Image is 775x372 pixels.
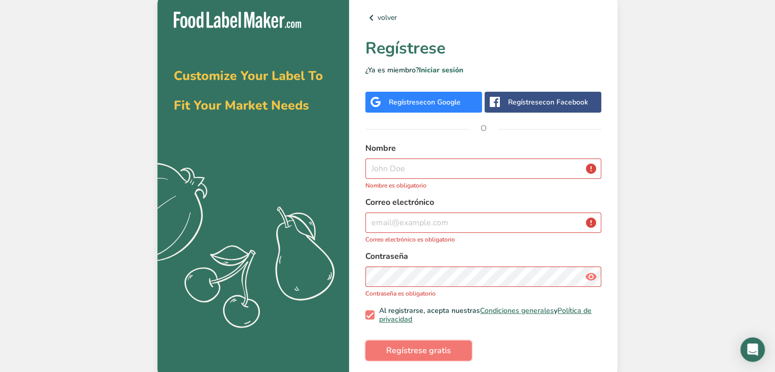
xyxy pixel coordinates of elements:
[365,289,601,298] p: Contraseña es obligatorio
[365,12,601,24] a: volver
[386,344,451,357] span: Regístrese gratis
[379,306,592,325] a: Política de privacidad
[419,65,463,75] a: Iniciar sesión
[365,158,601,179] input: John Doe
[468,113,499,144] span: O
[423,97,461,107] span: con Google
[365,181,601,190] p: Nombre es obligatorio
[375,306,598,324] span: Al registrarse, acepta nuestras y
[365,36,601,61] h1: Regístrese
[174,12,301,29] img: Food Label Maker
[508,97,588,108] div: Regístrese
[740,337,765,362] div: Open Intercom Messenger
[174,67,323,114] span: Customize Your Label To Fit Your Market Needs
[480,306,554,315] a: Condiciones generales
[365,250,601,262] label: Contraseña
[543,97,588,107] span: con Facebook
[365,65,601,75] p: ¿Ya es miembro?
[365,235,601,244] p: Correo electrónico es obligatorio
[365,340,472,361] button: Regístrese gratis
[365,212,601,233] input: email@example.com
[389,97,461,108] div: Regístrese
[365,142,601,154] label: Nombre
[365,196,601,208] label: Correo electrónico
